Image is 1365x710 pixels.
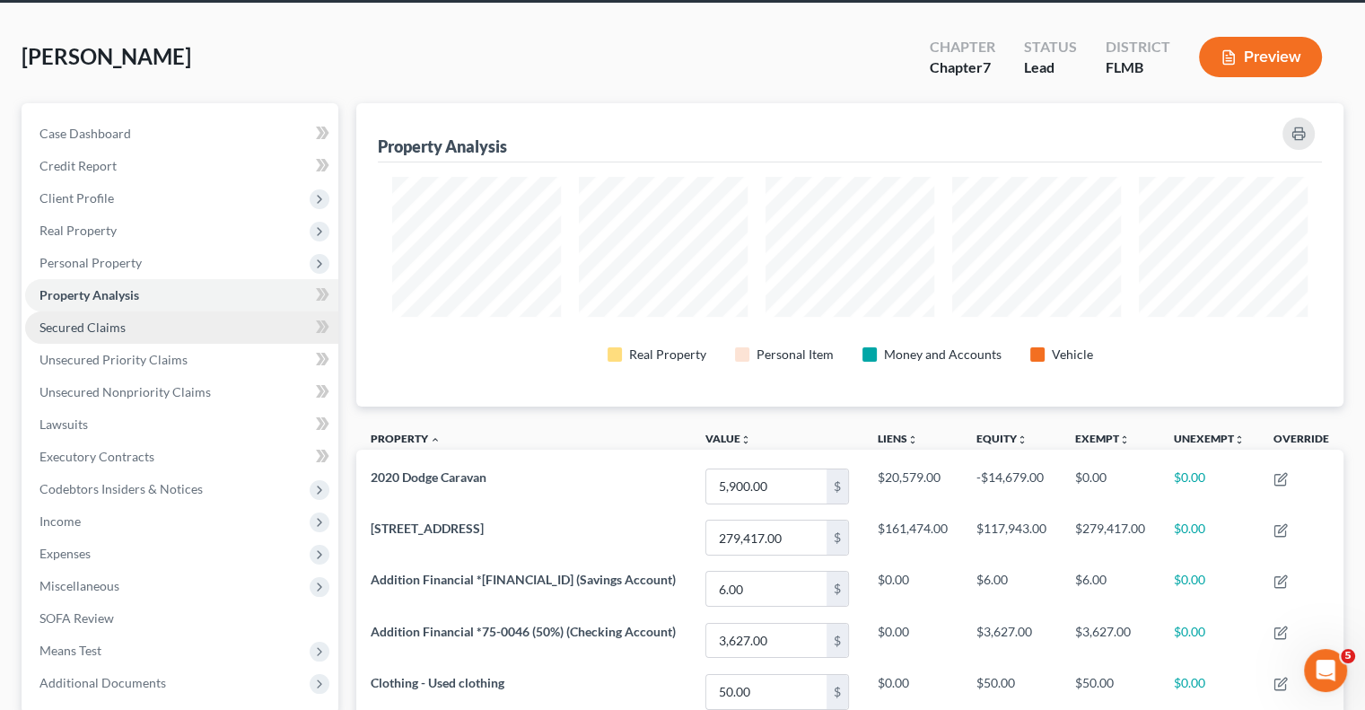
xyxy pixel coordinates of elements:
td: $0.00 [863,564,962,615]
span: Means Test [39,643,101,658]
div: $ [827,469,848,504]
i: unfold_more [1017,434,1028,445]
div: Property Analysis [378,136,507,157]
span: Secured Claims [39,320,126,335]
input: 0.00 [706,521,827,555]
td: $3,627.00 [1061,615,1159,666]
span: Personal Property [39,255,142,270]
td: -$14,679.00 [962,460,1061,512]
div: $ [827,675,848,709]
span: Unsecured Nonpriority Claims [39,384,211,399]
input: 0.00 [706,469,827,504]
a: Secured Claims [25,311,338,344]
a: Unsecured Nonpriority Claims [25,376,338,408]
div: Personal Item [757,346,834,364]
div: Money and Accounts [884,346,1002,364]
span: [STREET_ADDRESS] [371,521,484,536]
span: Income [39,513,81,529]
i: unfold_more [1234,434,1245,445]
span: 2020 Dodge Caravan [371,469,486,485]
td: $0.00 [1159,615,1259,666]
td: $6.00 [1061,564,1159,615]
td: $6.00 [962,564,1061,615]
span: Real Property [39,223,117,238]
input: 0.00 [706,624,827,658]
td: $279,417.00 [1061,513,1159,564]
a: Property Analysis [25,279,338,311]
div: $ [827,624,848,658]
a: Executory Contracts [25,441,338,473]
i: unfold_more [1119,434,1130,445]
i: unfold_more [907,434,918,445]
span: Addition Financial *75-0046 (50%) (Checking Account) [371,624,676,639]
div: Chapter [930,37,995,57]
iframe: Intercom live chat [1304,649,1347,692]
span: Client Profile [39,190,114,206]
div: $ [827,521,848,555]
button: Preview [1199,37,1322,77]
td: $161,474.00 [863,513,962,564]
span: Credit Report [39,158,117,173]
th: Override [1259,421,1343,461]
a: Unexemptunfold_more [1174,432,1245,445]
td: $117,943.00 [962,513,1061,564]
td: $20,579.00 [863,460,962,512]
a: Lawsuits [25,408,338,441]
span: Codebtors Insiders & Notices [39,481,203,496]
span: Additional Documents [39,675,166,690]
span: Expenses [39,546,91,561]
i: unfold_more [740,434,751,445]
a: Liensunfold_more [878,432,918,445]
span: Property Analysis [39,287,139,302]
td: $0.00 [1061,460,1159,512]
div: $ [827,572,848,606]
span: Clothing - Used clothing [371,675,504,690]
div: Chapter [930,57,995,78]
span: Unsecured Priority Claims [39,352,188,367]
input: 0.00 [706,572,827,606]
span: Miscellaneous [39,578,119,593]
td: $0.00 [863,615,962,666]
span: [PERSON_NAME] [22,43,191,69]
a: Case Dashboard [25,118,338,150]
div: Lead [1024,57,1077,78]
a: Valueunfold_more [705,432,751,445]
span: 5 [1341,649,1355,663]
span: 7 [983,58,991,75]
td: $0.00 [1159,460,1259,512]
div: Status [1024,37,1077,57]
span: Addition Financial *[FINANCIAL_ID] (Savings Account) [371,572,676,587]
i: expand_less [430,434,441,445]
span: SOFA Review [39,610,114,626]
span: Lawsuits [39,416,88,432]
div: FLMB [1106,57,1170,78]
td: $0.00 [1159,564,1259,615]
div: District [1106,37,1170,57]
div: Real Property [629,346,706,364]
a: Exemptunfold_more [1075,432,1130,445]
a: Unsecured Priority Claims [25,344,338,376]
td: $3,627.00 [962,615,1061,666]
div: Vehicle [1052,346,1093,364]
td: $0.00 [1159,513,1259,564]
span: Case Dashboard [39,126,131,141]
a: Credit Report [25,150,338,182]
a: SOFA Review [25,602,338,635]
a: Equityunfold_more [976,432,1028,445]
input: 0.00 [706,675,827,709]
a: Property expand_less [371,432,441,445]
span: Executory Contracts [39,449,154,464]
